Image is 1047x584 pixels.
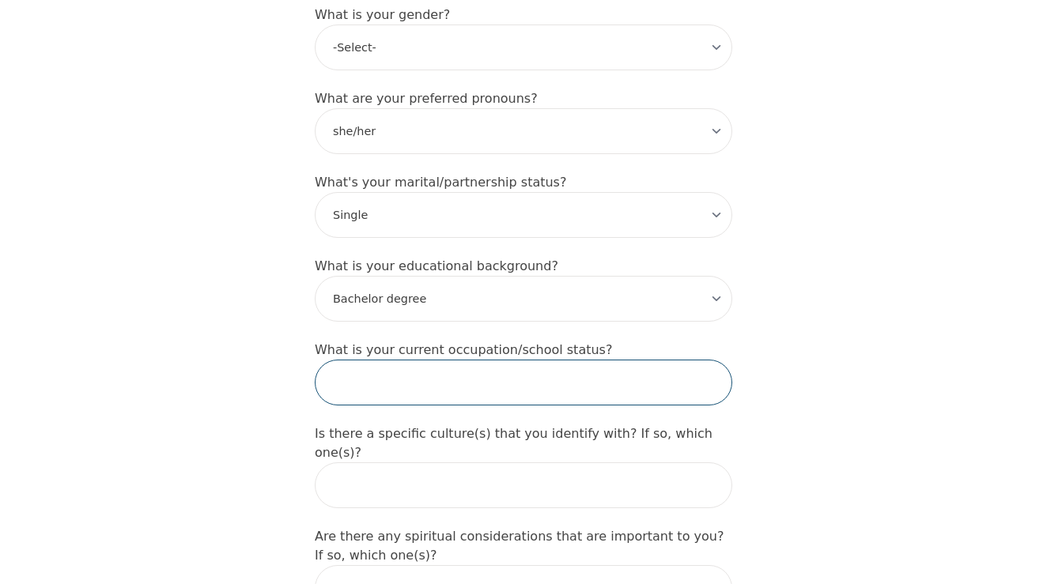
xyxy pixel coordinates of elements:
[315,91,538,106] label: What are your preferred pronouns?
[315,175,566,190] label: What's your marital/partnership status?
[315,426,712,460] label: Is there a specific culture(s) that you identify with? If so, which one(s)?
[315,258,558,273] label: What is your educational background?
[315,342,612,357] label: What is your current occupation/school status?
[315,529,724,563] label: Are there any spiritual considerations that are important to you? If so, which one(s)?
[315,7,450,22] label: What is your gender?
